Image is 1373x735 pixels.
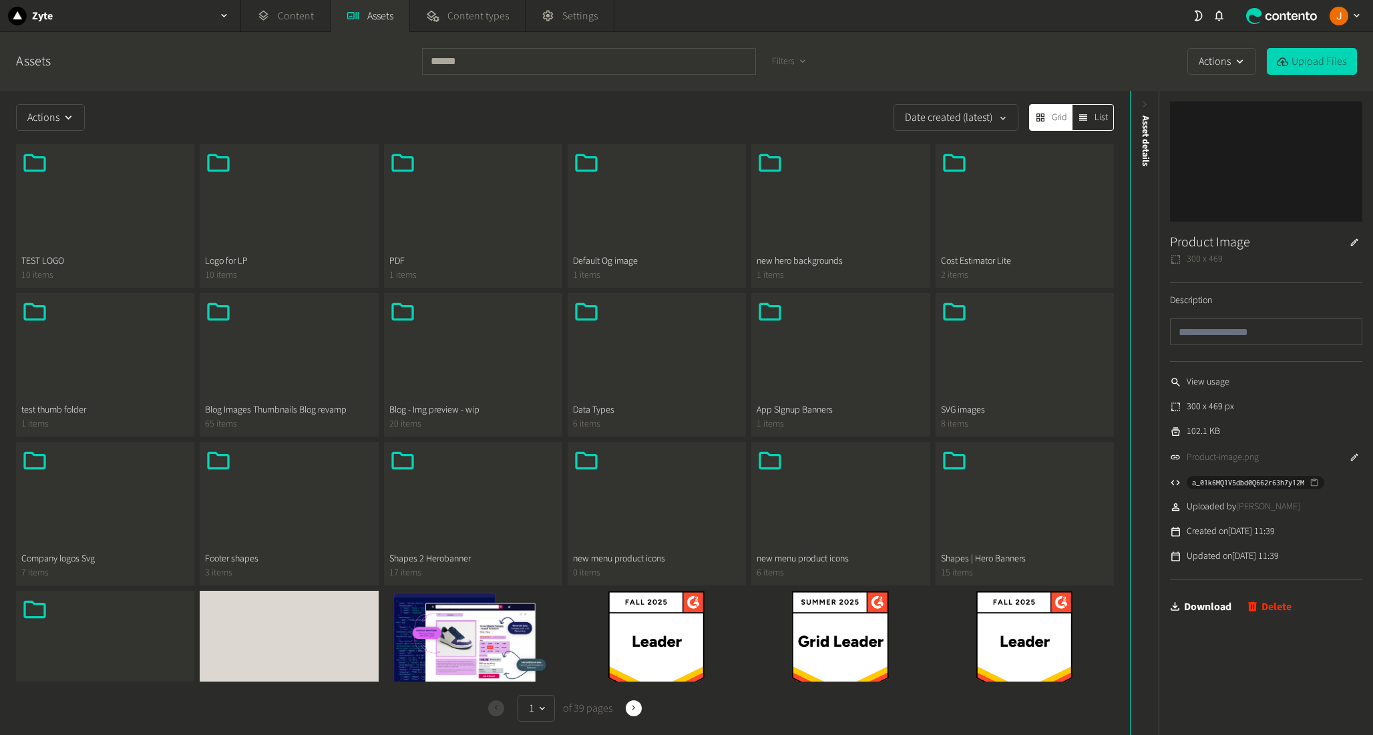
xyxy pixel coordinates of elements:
span: Data Types [573,403,741,417]
button: Actions [16,104,85,131]
span: Footer shapes [205,552,373,566]
span: 6 items [757,566,924,580]
img: Product Image [1170,101,1362,222]
a: Product-image.png [1187,451,1259,465]
span: Blog Images Thumbnails Blog revamp [205,403,373,417]
button: Actions [1187,48,1256,75]
span: 10 items [21,268,189,282]
time: [DATE] 11:39 [1232,549,1279,563]
button: PDF1 items [384,144,562,288]
span: 3 items [205,566,373,580]
span: a_01k6MQ1V5dbd0Q662r63h7y12M [1192,477,1304,489]
button: Blog - Img preview - wip20 items [384,293,562,437]
span: 1 items [757,268,924,282]
span: new menu product icons [757,552,924,566]
span: 300 x 469 px [1187,400,1234,414]
a: Assets [16,51,51,71]
span: 10 items [205,268,373,282]
img: Zyte [8,7,27,25]
label: Description [1170,294,1212,308]
span: 1 items [21,417,189,431]
span: 1 items [389,268,557,282]
button: new menu product icons0 items [568,442,746,585]
button: App SIgnup Banners1 items [751,293,930,437]
span: List [1095,111,1108,125]
button: Blog Images Thumbnails Blog revamp65 items [200,293,378,437]
span: Logo for LP [205,254,373,268]
span: Asset details [1139,115,1153,166]
button: Date created (latest) [894,104,1018,131]
button: test thumb folder1 items [16,293,194,437]
span: 17 items [389,566,557,580]
time: [DATE] 11:39 [1228,525,1275,538]
span: 1 items [757,417,924,431]
span: SVG images [941,403,1109,417]
span: 300 x 469 [1170,252,1223,266]
button: Footer shapes3 items [200,442,378,585]
span: 8 items [941,417,1109,431]
button: a_01k6MQ1V5dbd0Q662r63h7y12M [1187,476,1324,489]
span: [PERSON_NAME] [1236,500,1300,513]
span: 0 items [573,566,741,580]
span: TEST LOGO [21,254,189,268]
button: Shapes 2 Herobanner17 items [384,442,562,585]
button: 1 [518,695,555,722]
span: 102.1 KB [1187,425,1220,439]
img: Josu Escalada [1330,7,1348,25]
span: Company logos Svg [21,552,189,566]
span: Uploaded by [1187,500,1300,514]
span: 1 items [573,268,741,282]
button: Cost Estimator Lite2 items [936,144,1114,288]
button: Delete [1247,593,1292,620]
button: Shapes | Hero Banners15 items [936,442,1114,585]
span: Blog - Img preview - wip [389,403,557,417]
span: Created on [1187,525,1275,539]
span: Default Og image [573,254,741,268]
button: Company logos Svg7 items [16,442,194,585]
span: 65 items [205,417,373,431]
span: new menu product icons [573,552,741,566]
button: SVG images8 items [936,293,1114,437]
span: App SIgnup Banners [757,403,924,417]
h2: Zyte [32,8,53,24]
span: 20 items [389,417,557,431]
a: Download [1170,593,1231,620]
button: Filters [761,49,816,74]
button: TEST LOGO10 items [16,144,194,288]
span: 6 items [573,417,741,431]
span: 15 items [941,566,1109,580]
span: Grid [1052,111,1067,125]
span: Updated on [1187,549,1279,563]
a: View usage [1170,375,1229,389]
h3: Product Image [1170,232,1250,252]
span: Settings [562,8,598,24]
span: Shapes 2 Herobanner [389,552,557,566]
span: Cost Estimator Lite [941,254,1109,268]
span: 7 items [21,566,189,580]
span: test thumb folder [21,403,189,417]
button: new menu product icons6 items [751,442,930,585]
button: Default Og image1 items [568,144,746,288]
span: of 39 pages [560,700,612,716]
button: Data Types6 items [568,293,746,437]
span: Content types [447,8,509,24]
button: Upload Files [1267,48,1357,75]
span: Shapes | Hero Banners [941,552,1109,566]
span: PDF [389,254,557,268]
button: new hero backgrounds1 items [751,144,930,288]
span: 2 items [941,268,1109,282]
button: Logo for LP10 items [200,144,378,288]
span: new hero backgrounds [757,254,924,268]
span: View usage [1187,375,1229,389]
